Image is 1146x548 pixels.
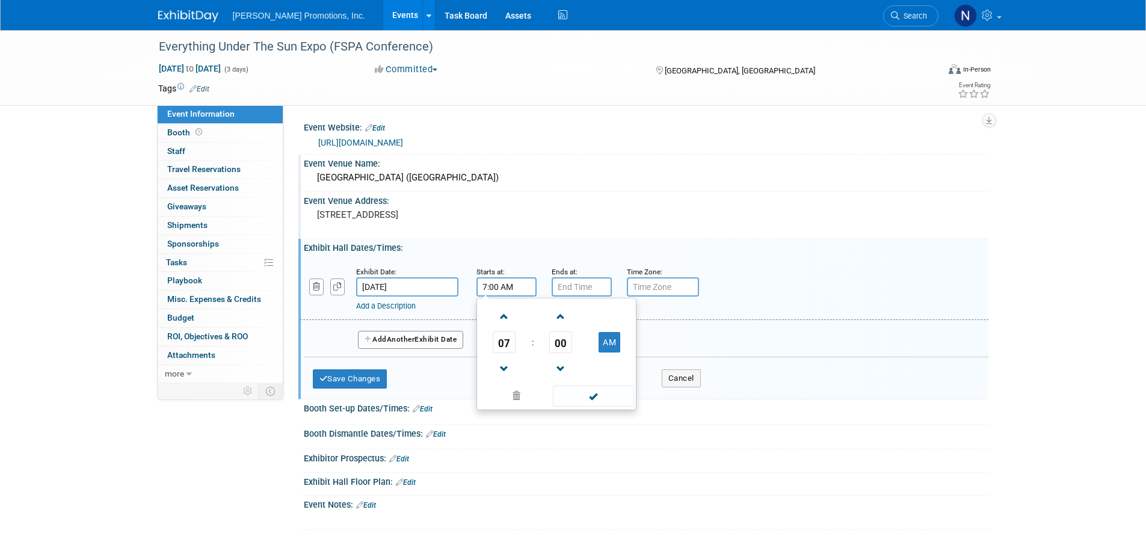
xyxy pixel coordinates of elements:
a: Sponsorships [158,235,283,253]
span: Booth [167,128,205,137]
a: Staff [158,143,283,161]
small: Starts at: [476,268,505,276]
a: Edit [396,478,416,487]
div: Exhibitor Prospectus: [304,449,988,465]
a: Asset Reservations [158,179,283,197]
td: Personalize Event Tab Strip [238,383,259,399]
small: Exhibit Date: [356,268,396,276]
img: Format-Inperson.png [949,64,961,74]
div: Event Rating [958,82,990,88]
a: Edit [189,85,209,93]
a: Clear selection [479,388,554,405]
a: Tasks [158,254,283,272]
span: Playbook [167,276,202,285]
span: more [165,369,184,378]
span: Sponsorships [167,239,219,248]
a: Edit [426,430,446,439]
a: Budget [158,309,283,327]
td: Tags [158,82,209,94]
a: Playbook [158,272,283,290]
input: End Time [552,277,612,297]
span: (3 days) [223,66,248,73]
a: Edit [356,501,376,510]
a: Search [883,5,938,26]
a: ROI, Objectives & ROO [158,328,283,346]
div: Event Venue Address: [304,192,988,207]
button: Save Changes [313,369,387,389]
small: Ends at: [552,268,578,276]
span: Another [387,335,415,343]
div: Everything Under The Sun Expo (FSPA Conference) [155,36,920,58]
a: Increment Hour [493,301,516,331]
a: Edit [413,405,433,413]
div: Event Website: [304,119,988,134]
span: Travel Reservations [167,164,241,174]
span: Attachments [167,350,215,360]
div: Event Venue Name: [304,155,988,170]
div: Event Notes: [304,496,988,511]
input: Start Time [476,277,537,297]
a: Event Information [158,105,283,123]
small: Time Zone: [627,268,662,276]
input: Date [356,277,458,297]
span: Budget [167,313,194,322]
span: Pick Hour [493,331,516,353]
a: Edit [389,455,409,463]
span: Misc. Expenses & Credits [167,294,261,304]
span: Tasks [166,257,187,267]
span: [PERSON_NAME] Promotions, Inc. [233,11,365,20]
a: Done [552,389,635,405]
a: Booth [158,124,283,142]
span: Giveaways [167,202,206,211]
div: In-Person [963,65,991,74]
td: : [529,331,536,353]
div: Event Format [867,63,991,81]
a: Giveaways [158,198,283,216]
div: Booth Dismantle Dates/Times: [304,425,988,440]
span: [GEOGRAPHIC_DATA], [GEOGRAPHIC_DATA] [665,66,815,75]
input: Time Zone [627,277,699,297]
button: Committed [371,63,442,76]
span: Staff [167,146,185,156]
a: Add a Description [356,301,416,310]
a: Shipments [158,217,283,235]
div: Exhibit Hall Dates/Times: [304,239,988,254]
button: AM [599,332,620,353]
img: Nate Sallee [954,4,977,27]
span: [DATE] [DATE] [158,63,221,74]
a: Attachments [158,346,283,365]
a: [URL][DOMAIN_NAME] [318,138,403,147]
span: Booth not reserved yet [193,128,205,137]
a: Travel Reservations [158,161,283,179]
div: Booth Set-up Dates/Times: [304,399,988,415]
div: [GEOGRAPHIC_DATA] ([GEOGRAPHIC_DATA]) [313,168,979,187]
a: Decrement Minute [549,353,572,384]
span: Shipments [167,220,208,230]
a: Edit [365,124,385,132]
span: to [184,64,196,73]
span: Asset Reservations [167,183,239,192]
a: Misc. Expenses & Credits [158,291,283,309]
button: AddAnotherExhibit Date [358,331,464,349]
button: Cancel [662,369,701,387]
span: Event Information [167,109,235,119]
span: Pick Minute [549,331,572,353]
a: more [158,365,283,383]
img: ExhibitDay [158,10,218,22]
span: Search [899,11,927,20]
span: ROI, Objectives & ROO [167,331,248,341]
a: Decrement Hour [493,353,516,384]
a: Increment Minute [549,301,572,331]
div: Exhibit Hall Floor Plan: [304,473,988,488]
td: Toggle Event Tabs [258,383,283,399]
pre: [STREET_ADDRESS] [317,209,576,220]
